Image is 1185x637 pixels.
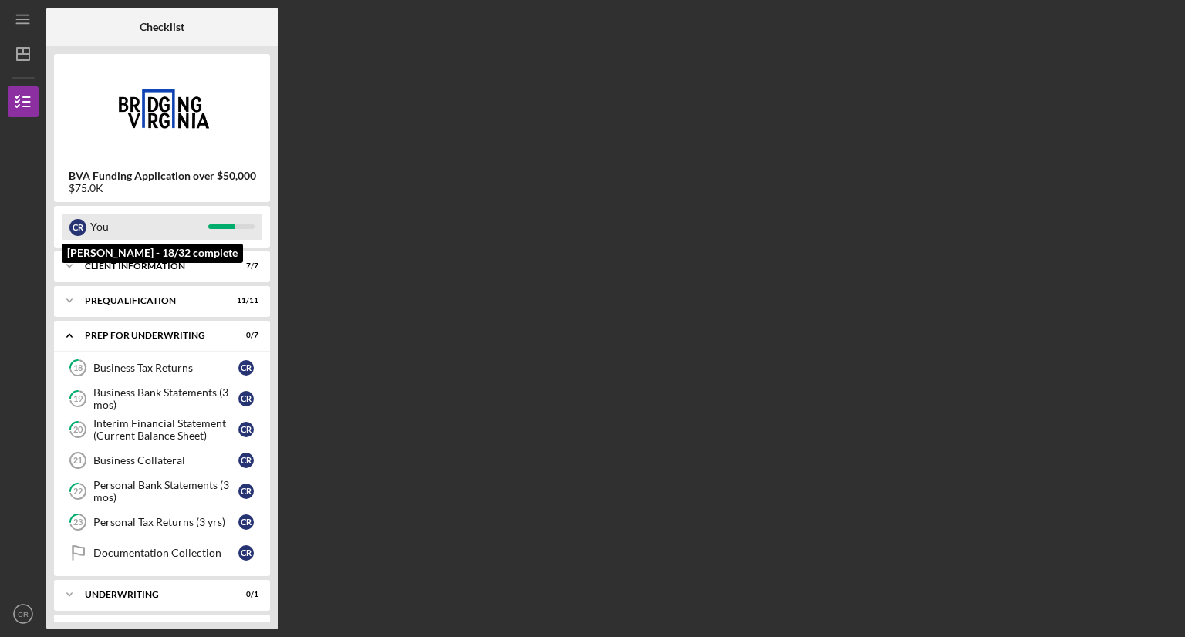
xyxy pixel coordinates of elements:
[18,610,29,618] text: CR
[8,598,39,629] button: CR
[73,363,83,373] tspan: 18
[238,545,254,561] div: C R
[93,417,238,442] div: Interim Financial Statement (Current Balance Sheet)
[238,422,254,437] div: C R
[62,383,262,414] a: 19Business Bank Statements (3 mos)CR
[93,516,238,528] div: Personal Tax Returns (3 yrs)
[62,507,262,538] a: 23Personal Tax Returns (3 yrs)CR
[231,296,258,305] div: 11 / 11
[62,414,262,445] a: 20Interim Financial Statement (Current Balance Sheet)CR
[140,21,184,33] b: Checklist
[231,590,258,599] div: 0 / 1
[73,456,83,465] tspan: 21
[62,352,262,383] a: 18Business Tax ReturnsCR
[238,514,254,530] div: C R
[69,170,256,182] b: BVA Funding Application over $50,000
[73,425,83,435] tspan: 20
[238,360,254,376] div: C R
[73,517,83,527] tspan: 23
[85,590,220,599] div: Underwriting
[93,362,238,374] div: Business Tax Returns
[73,487,83,497] tspan: 22
[73,394,83,404] tspan: 19
[69,219,86,236] div: C R
[93,479,238,504] div: Personal Bank Statements (3 mos)
[93,547,238,559] div: Documentation Collection
[69,182,256,194] div: $75.0K
[238,391,254,406] div: C R
[54,62,270,154] img: Product logo
[85,296,220,305] div: Prequalification
[238,484,254,499] div: C R
[93,454,238,467] div: Business Collateral
[85,261,220,271] div: Client Information
[238,453,254,468] div: C R
[93,386,238,411] div: Business Bank Statements (3 mos)
[62,445,262,476] a: 21Business CollateralCR
[62,538,262,568] a: Documentation CollectionCR
[85,331,220,340] div: Prep for Underwriting
[231,261,258,271] div: 7 / 7
[62,476,262,507] a: 22Personal Bank Statements (3 mos)CR
[231,331,258,340] div: 0 / 7
[90,214,208,240] div: You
